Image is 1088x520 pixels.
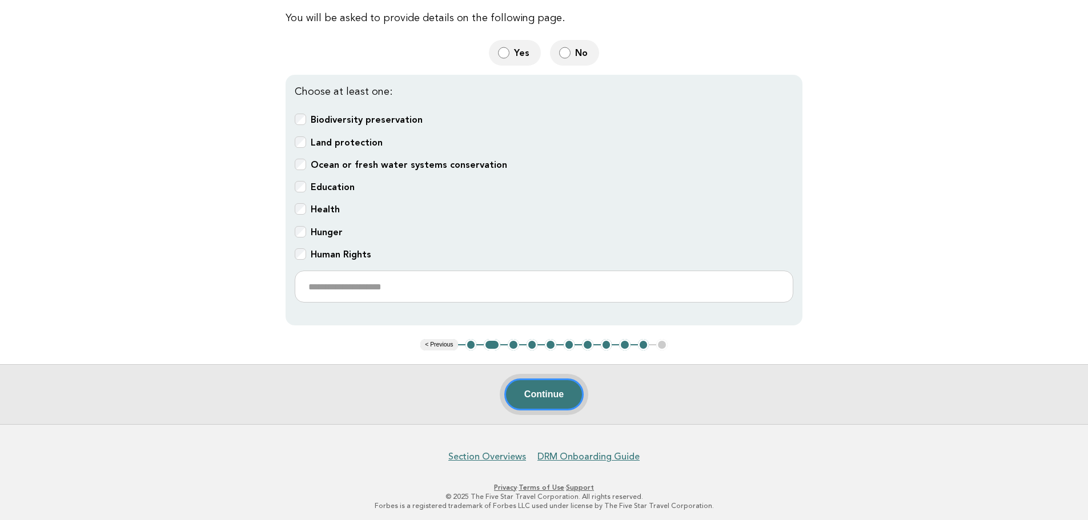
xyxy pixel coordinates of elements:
button: 4 [527,339,538,350]
button: 6 [564,339,575,350]
p: Forbes is a registered trademark of Forbes LLC used under license by The Five Star Travel Corpora... [195,501,894,510]
p: Choose at least one: [295,84,793,100]
button: 9 [619,339,631,350]
a: Terms of Use [519,483,564,491]
p: · · [195,483,894,492]
b: Land protection [311,137,383,148]
a: Support [566,483,594,491]
button: Continue [504,378,584,410]
span: No [575,47,590,59]
b: Education [311,182,355,192]
b: Health [311,204,340,215]
a: DRM Onboarding Guide [537,451,640,462]
a: Privacy [494,483,517,491]
p: © 2025 The Five Star Travel Corporation. All rights reserved. [195,492,894,501]
button: 7 [582,339,593,350]
a: Section Overviews [448,451,526,462]
button: 5 [545,339,556,350]
button: 10 [638,339,649,350]
b: Ocean or fresh water systems conservation [311,159,507,170]
span: Yes [514,47,532,59]
p: You will be asked to provide details on the following page. [286,10,802,26]
b: Biodiversity preservation [311,114,423,125]
input: No [559,47,571,59]
b: Hunger [311,227,343,237]
button: 3 [508,339,519,350]
button: 2 [484,339,500,350]
button: 8 [601,339,612,350]
input: Yes [498,47,509,59]
button: 1 [465,339,477,350]
button: < Previous [420,339,457,350]
b: Human Rights [311,249,371,260]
